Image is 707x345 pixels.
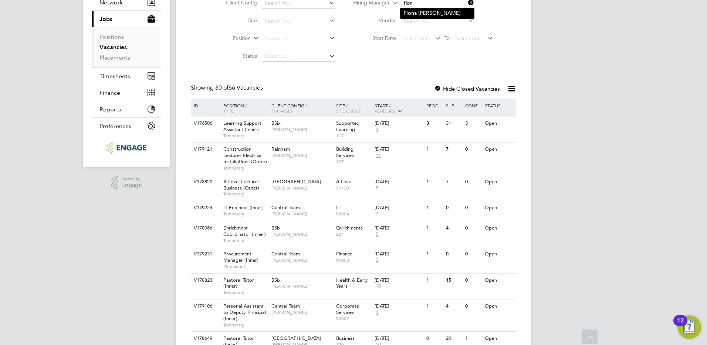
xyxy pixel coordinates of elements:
span: BSix [271,277,281,283]
div: Status [483,99,515,112]
div: 31 [444,117,463,130]
span: Manager [271,108,293,114]
span: Type [223,108,234,114]
span: Supported Learning [336,120,359,133]
span: IT Engineer (Inner) [223,204,264,211]
div: 3 [424,117,444,130]
div: 1 [424,274,444,287]
span: 117 [336,133,371,139]
span: Preferences [99,123,131,130]
span: 30 of [215,84,229,91]
span: Enrichments [336,225,363,231]
span: Reports [99,106,121,113]
span: Temporary [223,238,268,244]
span: Permanent [223,264,268,269]
label: Vendor [353,17,396,24]
span: Central Team [271,303,300,309]
div: Position / [218,99,270,117]
input: Select one [262,51,335,62]
div: [DATE] [375,303,423,309]
input: Search for... [262,16,335,26]
div: 1 [424,221,444,235]
span: [GEOGRAPHIC_DATA] [271,335,321,341]
span: To [442,33,452,43]
div: [DATE] [375,205,423,211]
div: 0 [444,201,463,215]
div: Open [483,247,515,261]
span: Learning Support Assistant (Inner) [223,120,261,133]
span: [PERSON_NAME] [271,127,332,133]
span: 50120 [336,185,371,191]
span: IT [336,204,340,211]
span: Corporate Services [336,303,359,315]
b: Fion [403,10,414,16]
span: Finance [99,89,120,96]
a: Vacancies [99,44,127,51]
a: Placements [99,54,130,61]
span: A Level [336,178,352,185]
div: 1 [424,299,444,313]
label: Status [214,53,257,59]
div: Open [483,299,515,313]
a: Powered byEngage [111,176,142,190]
div: Start / [373,99,424,118]
span: 11 [375,153,382,159]
label: Start Date [353,35,396,41]
span: [PERSON_NAME] [271,309,332,315]
span: Construction Lecturer Electrical Installations (Outer) [223,146,267,165]
div: V179106 [192,299,218,313]
span: Temporary [223,211,268,217]
input: Search for... [262,34,335,44]
span: 90002 [336,316,371,322]
span: [GEOGRAPHIC_DATA] [271,178,321,185]
div: Conf [463,99,483,112]
div: Sub [444,99,463,112]
button: Jobs [92,11,161,27]
div: 3 [463,117,483,130]
input: Search for... [401,16,474,26]
div: Reqd [424,99,444,112]
span: Finance [336,251,352,257]
a: Go to home page [92,142,161,154]
div: [DATE] [375,179,423,185]
div: V179224 [192,201,218,215]
span: Central Team [271,251,300,257]
span: 107 [336,159,371,165]
div: V179121 [192,143,218,156]
span: Temporary [223,165,268,171]
span: Select date [404,35,430,42]
span: Health & Early Years [336,277,368,289]
span: 7 [375,211,379,217]
label: Site [214,17,257,24]
span: 4 [375,127,379,133]
div: 0 [463,201,483,215]
li: a [PERSON_NAME] [400,8,474,18]
span: [PERSON_NAME] [271,185,332,191]
span: 90003 [336,257,371,263]
button: Timesheets [92,68,161,84]
div: Open [483,201,515,215]
span: Rainham [271,146,290,152]
span: Enrichment Coordinator (Inner) [223,225,266,237]
span: Pastoral Tutor (Inner) [223,277,254,289]
span: Personal Assistant to Deputy Principal (Inner) [223,303,266,322]
button: Open Resource Center, 12 new notifications [677,315,701,339]
div: [DATE] [375,146,423,153]
div: Open [483,274,515,287]
span: Temporary [223,191,268,197]
div: 0 [463,274,483,287]
div: 0 [463,175,483,189]
span: 5 [375,231,379,238]
span: 5 [375,185,379,191]
span: 4 [375,309,379,316]
span: BSix [271,120,281,126]
div: V178820 [192,175,218,189]
div: 1 [424,201,444,215]
span: BSix [271,225,281,231]
div: [DATE] [375,251,423,257]
div: [DATE] [375,225,423,231]
div: 4 [444,221,463,235]
div: Jobs [92,27,161,67]
div: Open [483,143,515,156]
span: [PERSON_NAME] [271,257,332,263]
